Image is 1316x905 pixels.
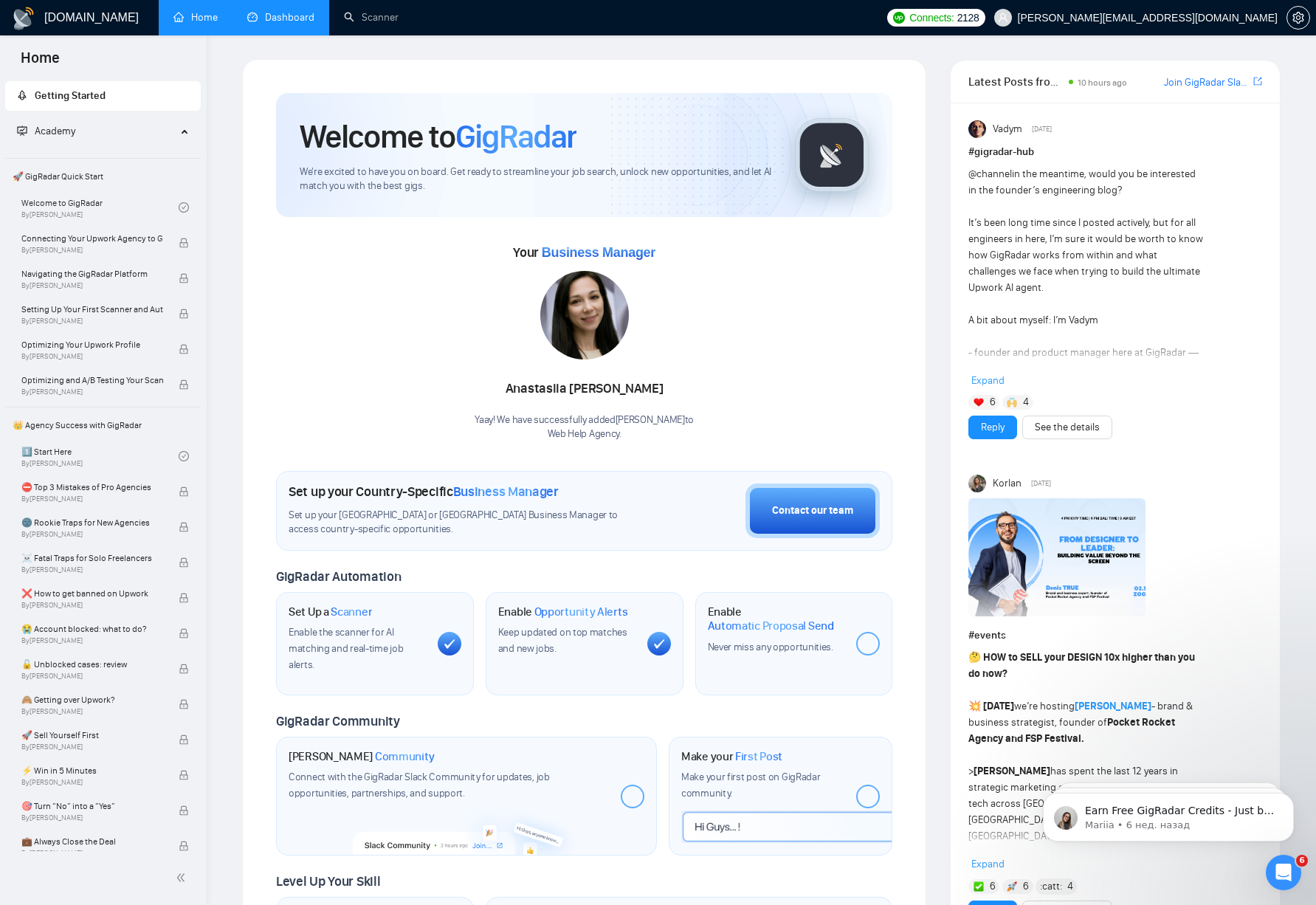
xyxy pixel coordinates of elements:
span: Earn Free GigRadar Credits - Just by Sharing Your Story! 💬 Want more credits for sending proposal... [64,43,255,407]
span: 🚀 GigRadar Quick Start [7,162,199,191]
h1: [PERSON_NAME] [289,749,435,764]
h1: # gigradar-hub [968,144,1262,160]
strong: HOW to SELL your DESIGN 10x higher than you do now? [968,651,1195,680]
h1: Set up your Country-Specific [289,484,559,500]
span: 6 [1296,855,1308,867]
span: By [PERSON_NAME] [21,352,163,361]
span: lock [179,593,189,603]
span: Automatic Proposal Send [708,619,834,633]
span: By [PERSON_NAME] [21,495,163,503]
button: setting [1286,6,1310,30]
span: We're excited to have you on board. Get ready to streamline your job search, unlock new opportuni... [300,165,771,193]
span: Community [375,749,435,764]
a: Reply [981,419,1005,436]
span: By [PERSON_NAME] [21,317,163,326]
span: Vadym [993,121,1022,137]
h1: Set Up a [289,605,372,619]
a: setting [1286,12,1310,24]
span: lock [179,770,189,780]
span: Latest Posts from the GigRadar Community [968,72,1064,91]
a: Join GigRadar Slack Community [1164,75,1250,91]
span: lock [179,522,189,532]
button: Reply [968,416,1017,439]
div: Anastasiia [PERSON_NAME] [475,376,694,402]
img: upwork-logo.png [893,12,905,24]
img: Korlan [968,475,986,492]
h1: Welcome to [300,117,576,156]
iframe: Intercom live chat [1266,855,1301,890]
span: By [PERSON_NAME] [21,601,163,610]
span: By [PERSON_NAME] [21,636,163,645]
span: fund-projection-screen [17,125,27,136]
div: Contact our team [772,503,853,519]
iframe: Intercom notifications сообщение [1021,762,1316,865]
p: Web Help Agency . [475,427,694,441]
span: 😭 Account blocked: what to do? [21,622,163,636]
span: user [998,13,1008,23]
span: ☠️ Fatal Traps for Solo Freelancers [21,551,163,565]
span: 👑 Agency Success with GigRadar [7,410,199,440]
img: 1706116703718-multi-26.jpg [540,271,629,359]
span: Academy [35,125,75,137]
span: lock [179,344,189,354]
li: Getting Started [5,81,201,111]
span: 2128 [957,10,979,26]
span: Enable the scanner for AI matching and real-time job alerts. [289,626,403,671]
span: Opportunity Alerts [534,605,628,619]
span: Getting Started [35,89,106,102]
span: Business Manager [542,245,655,260]
span: Expand [971,374,1005,387]
h1: Enable [498,605,628,619]
span: Scanner [331,605,372,619]
span: Business Manager [453,484,559,500]
span: check-circle [179,451,189,461]
img: Vadym [968,120,986,138]
button: Contact our team [745,484,880,538]
img: 🚀 [1007,881,1017,892]
span: lock [179,734,189,745]
span: Expand [971,858,1005,870]
img: ❤️ [974,397,984,407]
span: ⚡ Win in 5 Minutes [21,763,163,778]
a: Welcome to GigRadarBy[PERSON_NAME] [21,191,179,224]
a: 1️⃣ Start HereBy[PERSON_NAME] [21,440,179,472]
a: See the details [1035,419,1100,436]
div: Yaay! We have successfully added [PERSON_NAME] to [475,413,694,441]
span: Connect with the GigRadar Slack Community for updates, job opportunities, partnerships, and support. [289,771,550,799]
span: 4 [1067,879,1073,894]
span: By [PERSON_NAME] [21,388,163,396]
span: Academy [17,125,75,137]
span: Never miss any opportunities. [708,641,833,653]
span: Navigating the GigRadar Platform [21,266,163,281]
span: lock [179,557,189,568]
span: 6 [1023,879,1029,894]
a: dashboardDashboard [247,11,314,24]
span: lock [179,699,189,709]
span: 💼 Always Close the Deal [21,834,163,849]
span: GigRadar [455,117,576,156]
span: By [PERSON_NAME] [21,530,163,539]
span: By [PERSON_NAME] [21,246,163,255]
span: lock [179,664,189,674]
div: in the meantime, would you be interested in the founder’s engineering blog? It’s been long time s... [968,166,1203,605]
p: Message from Mariia, sent 6 нед. назад [64,57,255,70]
span: Level Up Your Skill [276,873,380,889]
span: Make your first post on GigRadar community. [681,771,820,799]
span: By [PERSON_NAME] [21,565,163,574]
span: 💥 [968,700,981,712]
span: By [PERSON_NAME] [21,778,163,787]
span: 4 [1023,395,1029,410]
span: Your [513,244,655,261]
span: ⛔ Top 3 Mistakes of Pro Agencies [21,480,163,495]
span: 6 [990,395,996,410]
span: Home [9,47,72,78]
span: By [PERSON_NAME] [21,707,163,716]
a: searchScanner [344,11,399,24]
span: 🙈 Getting over Upwork? [21,692,163,707]
img: 🙌 [1007,397,1017,407]
span: 🤔 [968,651,981,664]
span: GigRadar Community [276,713,400,729]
